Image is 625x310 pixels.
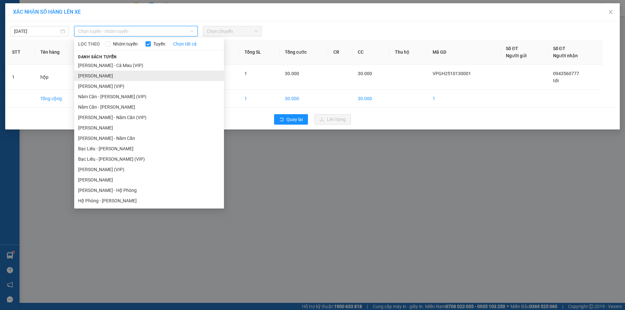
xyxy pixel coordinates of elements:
li: Năm Căn - [PERSON_NAME] [74,102,224,112]
td: 30.000 [280,90,328,108]
li: Bạc Liêu - [PERSON_NAME] [74,143,224,154]
li: [PERSON_NAME] - Năm Căn (VIP) [74,112,224,123]
img: logo.jpg [8,8,41,41]
button: uploadLên hàng [314,114,351,125]
li: [PERSON_NAME] [74,175,224,185]
li: [PERSON_NAME] [74,71,224,81]
li: [PERSON_NAME] - Cà Mau (VIP) [74,60,224,71]
td: 1 [239,90,280,108]
a: Chọn tất cả [173,40,197,47]
th: Thu hộ [390,40,427,65]
th: Mã GD [427,40,501,65]
li: [PERSON_NAME] (VIP) [74,164,224,175]
b: GỬI : VP [PERSON_NAME] [8,47,114,58]
li: [PERSON_NAME] - Năm Căn [74,133,224,143]
th: Tổng cước [280,40,328,65]
button: Close [602,3,620,21]
span: Số ĐT [506,46,518,51]
li: Hộ Phòng - [PERSON_NAME] [74,195,224,206]
span: Người gửi [506,53,527,58]
button: rollbackQuay lại [274,114,308,125]
span: LỌC THEO [78,40,100,47]
li: Bạc Liêu - [PERSON_NAME] (VIP) [74,154,224,164]
span: Số ĐT [553,46,565,51]
li: Hotline: 02839552959 [61,24,272,32]
span: down [190,29,194,33]
li: [PERSON_NAME] [74,123,224,133]
span: rollback [279,117,284,122]
th: Tổng SL [239,40,280,65]
th: STT [7,40,35,65]
td: 1 [7,65,35,90]
li: Năm Căn - [PERSON_NAME] (VIP) [74,91,224,102]
span: tới [553,78,559,83]
span: Tuyến [151,40,168,47]
span: Chọn chuyến [207,26,258,36]
span: 0943560777 [553,71,579,76]
li: 26 Phó Cơ Điều, Phường 12 [61,16,272,24]
span: Người nhận [553,53,578,58]
li: [PERSON_NAME] - Hộ Phòng [74,185,224,195]
span: XÁC NHẬN SỐ HÀNG LÊN XE [13,9,81,15]
span: Nhóm tuyến [110,40,140,47]
td: hộp [35,65,83,90]
th: CC [353,40,390,65]
span: 30.000 [285,71,299,76]
td: 1 [427,90,501,108]
td: 30.000 [353,90,390,108]
td: Tổng cộng [35,90,83,108]
span: Chọn tuyến - nhóm tuyến [78,26,194,36]
input: 13/10/2025 [14,28,59,35]
span: Quay lại [286,116,303,123]
span: 30.000 [358,71,372,76]
span: 1 [244,71,247,76]
span: VPGH2510130001 [433,71,471,76]
th: Tên hàng [35,40,83,65]
span: close [608,9,613,15]
span: Danh sách tuyến [74,54,121,60]
th: CR [328,40,353,65]
li: [PERSON_NAME] (VIP) [74,81,224,91]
